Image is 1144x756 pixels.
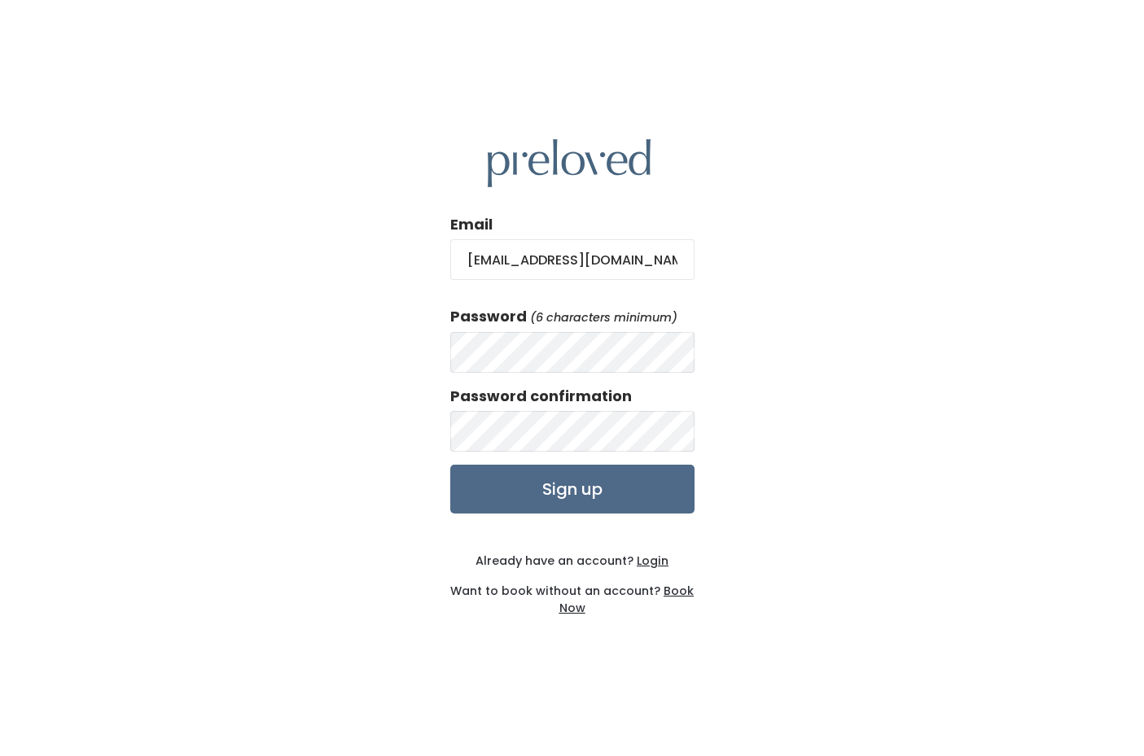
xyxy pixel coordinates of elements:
u: Login [637,553,668,569]
label: Email [450,214,493,235]
em: (6 characters minimum) [530,309,677,326]
div: Already have an account? [450,553,695,570]
div: Want to book without an account? [450,570,695,617]
img: preloved logo [488,139,651,187]
input: Sign up [450,465,695,513]
label: Password confirmation [450,386,632,407]
a: Login [633,553,668,569]
label: Password [450,306,527,327]
a: Book Now [559,583,695,616]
